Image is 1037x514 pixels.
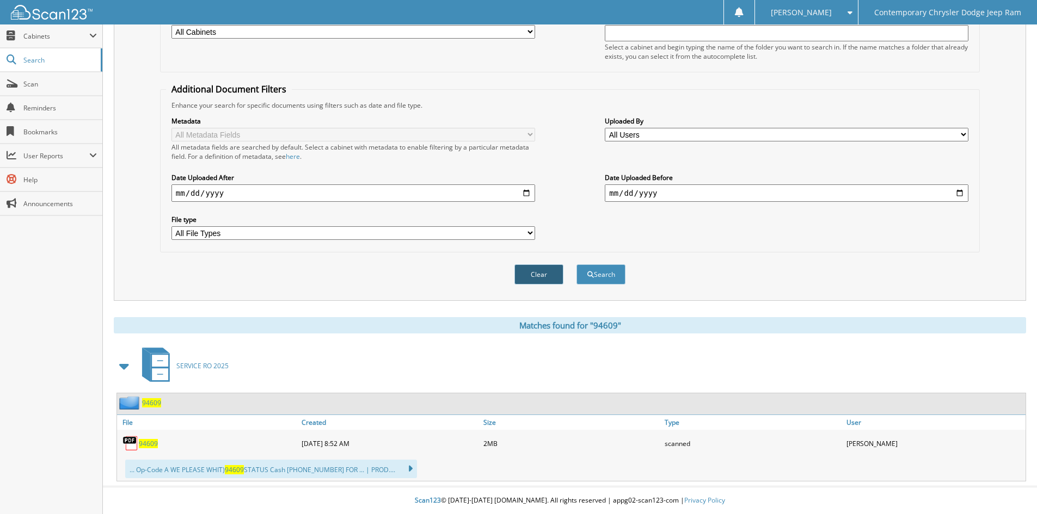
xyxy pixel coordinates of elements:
[122,435,139,451] img: PDF.png
[605,184,968,202] input: end
[23,175,97,184] span: Help
[23,79,97,89] span: Scan
[171,116,535,126] label: Metadata
[299,415,481,430] a: Created
[125,460,417,478] div: ... Op-Code A WE PLEASE WHIT) STATUS Cash [PHONE_NUMBER] FOR ... | PROD....
[844,432,1026,454] div: [PERSON_NAME]
[23,103,97,113] span: Reminders
[514,264,563,284] button: Clear
[481,415,662,430] a: Size
[576,264,625,284] button: Search
[481,432,662,454] div: 2MB
[983,462,1037,514] iframe: Chat Widget
[286,152,300,161] a: here
[662,415,844,430] a: Type
[662,432,844,454] div: scanned
[23,151,89,160] span: User Reports
[874,9,1021,16] span: Contemporary Chrysler Dodge Jeep Ram
[225,465,244,474] span: 94609
[171,184,535,202] input: start
[605,173,968,182] label: Date Uploaded Before
[299,432,481,454] div: [DATE] 8:52 AM
[136,344,229,387] a: SERVICE RO 2025
[11,5,93,20] img: scan123-logo-white.svg
[171,143,535,161] div: All metadata fields are searched by default. Select a cabinet with metadata to enable filtering b...
[605,116,968,126] label: Uploaded By
[139,439,158,448] a: 94609
[119,396,142,410] img: folder2.png
[166,101,974,110] div: Enhance your search for specific documents using filters such as date and file type.
[23,32,89,41] span: Cabinets
[771,9,832,16] span: [PERSON_NAME]
[114,317,1026,333] div: Matches found for "94609"
[142,398,161,407] a: 94609
[171,215,535,224] label: File type
[171,173,535,182] label: Date Uploaded After
[23,199,97,208] span: Announcements
[176,361,229,370] span: SERVICE RO 2025
[166,83,292,95] legend: Additional Document Filters
[117,415,299,430] a: File
[684,496,725,505] a: Privacy Policy
[605,42,968,61] div: Select a cabinet and begin typing the name of the folder you want to search in. If the name match...
[415,496,441,505] span: Scan123
[103,487,1037,514] div: © [DATE]-[DATE] [DOMAIN_NAME]. All rights reserved | appg02-scan123-com |
[844,415,1026,430] a: User
[23,55,95,65] span: Search
[23,127,97,137] span: Bookmarks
